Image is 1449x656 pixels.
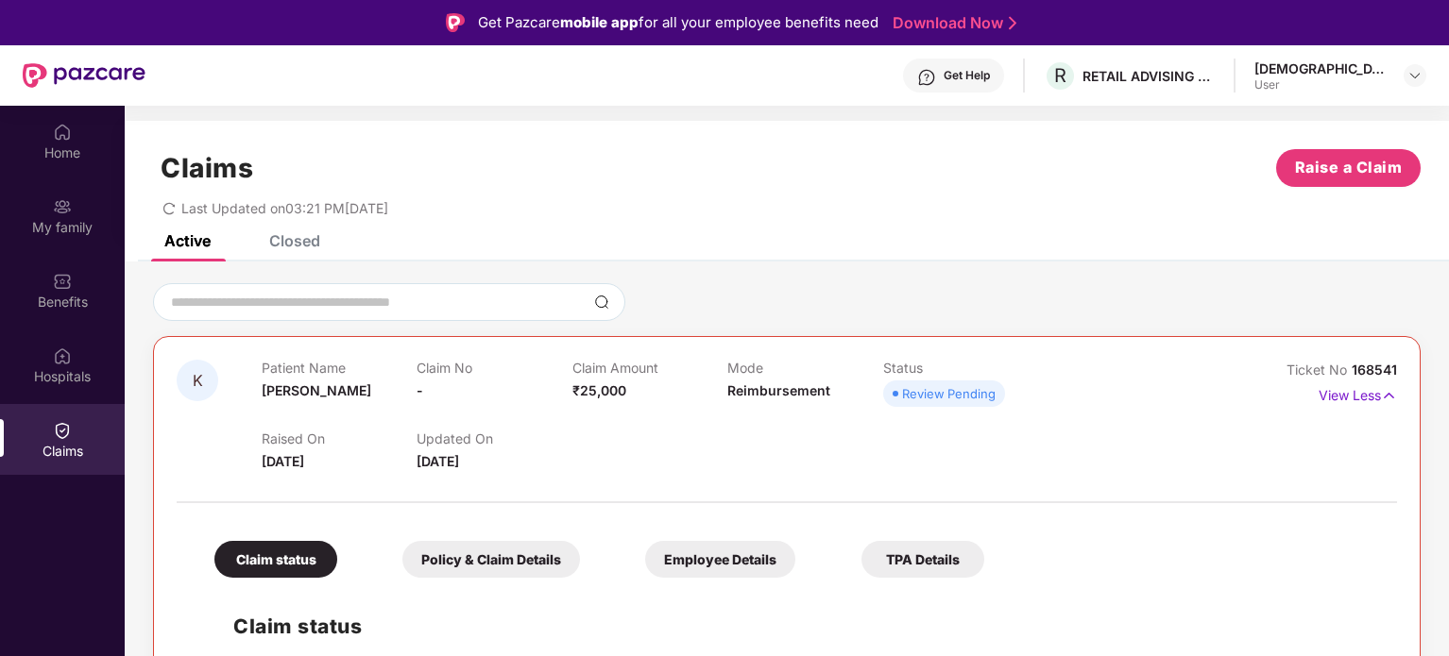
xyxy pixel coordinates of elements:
p: View Less [1319,380,1397,406]
img: svg+xml;base64,PHN2ZyBpZD0iRHJvcGRvd24tMzJ4MzIiIHhtbG5zPSJodHRwOi8vd3d3LnczLm9yZy8yMDAwL3N2ZyIgd2... [1407,68,1423,83]
span: [DATE] [262,453,304,469]
p: Updated On [417,430,571,446]
img: svg+xml;base64,PHN2ZyB4bWxucz0iaHR0cDovL3d3dy53My5vcmcvMjAwMC9zdmciIHdpZHRoPSIxNyIgaGVpZ2h0PSIxNy... [1381,385,1397,406]
span: - [417,382,423,398]
p: Status [883,360,1038,376]
div: Policy & Claim Details [402,541,580,578]
strong: mobile app [560,13,639,31]
span: redo [162,200,176,216]
p: Patient Name [262,360,417,376]
div: RETAIL ADVISING SERVICES LLP [1082,67,1215,85]
span: ₹25,000 [572,382,626,398]
span: Ticket No [1287,362,1352,378]
span: Raise a Claim [1295,156,1403,179]
span: Reimbursement [727,382,830,398]
img: svg+xml;base64,PHN2ZyBpZD0iSGVscC0zMngzMiIgeG1sbnM9Imh0dHA6Ly93d3cudzMub3JnLzIwMDAvc3ZnIiB3aWR0aD... [917,68,936,87]
img: svg+xml;base64,PHN2ZyBpZD0iSG9tZSIgeG1sbnM9Imh0dHA6Ly93d3cudzMub3JnLzIwMDAvc3ZnIiB3aWR0aD0iMjAiIG... [53,123,72,142]
div: TPA Details [861,541,984,578]
img: Logo [446,13,465,32]
div: Review Pending [902,384,996,403]
img: svg+xml;base64,PHN2ZyBpZD0iSG9zcGl0YWxzIiB4bWxucz0iaHR0cDovL3d3dy53My5vcmcvMjAwMC9zdmciIHdpZHRoPS... [53,346,72,365]
img: svg+xml;base64,PHN2ZyBpZD0iU2VhcmNoLTMyeDMyIiB4bWxucz0iaHR0cDovL3d3dy53My5vcmcvMjAwMC9zdmciIHdpZH... [594,294,609,310]
div: Get Pazcare for all your employee benefits need [478,11,878,34]
div: [DEMOGRAPHIC_DATA] [1254,59,1387,77]
div: Get Help [944,68,990,83]
img: svg+xml;base64,PHN2ZyB3aWR0aD0iMjAiIGhlaWdodD0iMjAiIHZpZXdCb3g9IjAgMCAyMCAyMCIgZmlsbD0ibm9uZSIgeG... [53,197,72,216]
button: Raise a Claim [1276,149,1421,187]
div: Employee Details [645,541,795,578]
h2: Claim status [233,611,1378,642]
div: Closed [269,231,320,250]
div: Active [164,231,211,250]
p: Claim Amount [572,360,727,376]
div: User [1254,77,1387,93]
img: svg+xml;base64,PHN2ZyBpZD0iQmVuZWZpdHMiIHhtbG5zPSJodHRwOi8vd3d3LnczLm9yZy8yMDAwL3N2ZyIgd2lkdGg9Ij... [53,272,72,291]
img: Stroke [1009,13,1016,33]
img: svg+xml;base64,PHN2ZyBpZD0iQ2xhaW0iIHhtbG5zPSJodHRwOi8vd3d3LnczLm9yZy8yMDAwL3N2ZyIgd2lkdGg9IjIwIi... [53,421,72,440]
span: [PERSON_NAME] [262,382,371,398]
p: Raised On [262,430,417,446]
span: R [1054,64,1066,87]
div: Claim status [214,541,337,578]
span: Last Updated on 03:21 PM[DATE] [181,200,388,216]
p: Mode [727,360,882,376]
h1: Claims [161,152,253,184]
p: Claim No [417,360,571,376]
img: New Pazcare Logo [23,63,145,88]
span: K [193,373,203,389]
span: 168541 [1352,362,1397,378]
span: [DATE] [417,453,459,469]
a: Download Now [893,13,1011,33]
